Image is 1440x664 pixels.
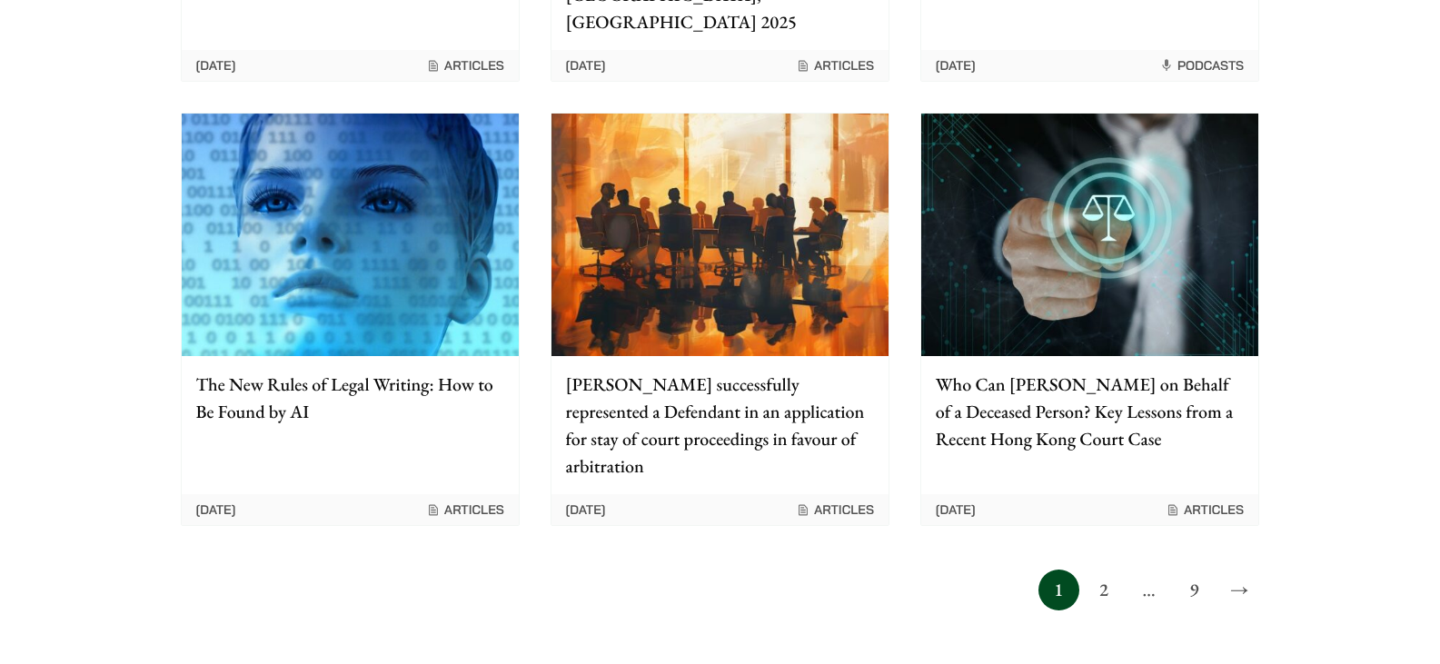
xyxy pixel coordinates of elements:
time: [DATE] [566,57,606,74]
time: [DATE] [936,57,976,74]
time: [DATE] [196,57,236,74]
span: Articles [796,57,874,74]
a: 9 [1174,570,1215,610]
time: [DATE] [936,501,976,518]
time: [DATE] [196,501,236,518]
span: … [1128,570,1169,610]
a: 2 [1083,570,1124,610]
a: Who Can [PERSON_NAME] on Behalf of a Deceased Person? Key Lessons from a Recent Hong Kong Court C... [920,113,1259,526]
span: Podcasts [1159,57,1244,74]
time: [DATE] [566,501,606,518]
a: → [1219,570,1260,610]
span: Articles [426,501,504,518]
a: [PERSON_NAME] successfully represented a Defendant in an application for stay of court proceeding... [551,113,889,526]
span: Articles [1166,501,1244,518]
p: [PERSON_NAME] successfully represented a Defendant in an application for stay of court proceeding... [566,371,874,480]
p: Who Can [PERSON_NAME] on Behalf of a Deceased Person? Key Lessons from a Recent Hong Kong Court Case [936,371,1244,452]
nav: Posts pagination [181,570,1260,610]
span: Articles [426,57,504,74]
a: The New Rules of Legal Writing: How to Be Found by AI [DATE] Articles [181,113,520,526]
span: Articles [796,501,874,518]
p: The New Rules of Legal Writing: How to Be Found by AI [196,371,504,425]
span: 1 [1038,570,1079,610]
